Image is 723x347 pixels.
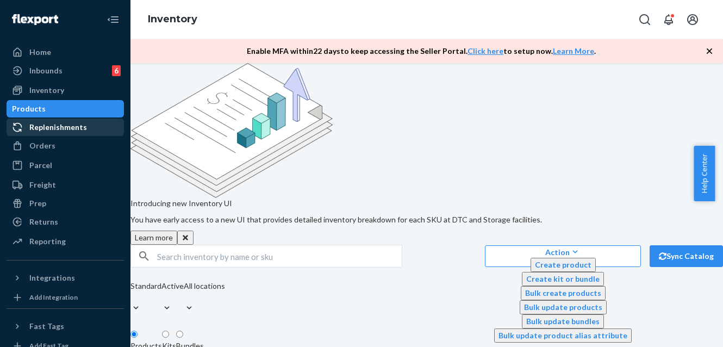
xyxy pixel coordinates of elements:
[29,293,78,302] div: Add Integration
[7,291,124,304] a: Add Integration
[130,231,177,245] button: Learn more
[130,292,132,302] input: Standard
[29,65,63,76] div: Inbounds
[634,9,656,30] button: Open Search Box
[29,321,64,332] div: Fast Tags
[29,122,87,133] div: Replenishments
[658,9,680,30] button: Open notifications
[526,317,600,326] span: Bulk update bundles
[29,216,58,227] div: Returns
[161,292,163,302] input: Active
[468,46,503,55] a: Click here
[522,272,604,286] button: Create kit or bundle
[650,245,723,267] button: Sync Catalog
[521,286,606,300] button: Bulk create products
[7,213,124,231] a: Returns
[130,331,138,338] input: Products
[682,9,703,30] button: Open account menu
[494,329,632,343] button: Bulk update product alias attribute
[184,292,185,302] input: All locations
[498,331,627,340] span: Bulk update product alias attribute
[184,281,225,292] div: All locations
[494,246,632,258] div: Action
[148,13,197,25] a: Inventory
[7,62,124,79] a: Inbounds6
[130,281,161,292] div: Standard
[7,233,124,250] a: Reporting
[157,245,402,267] input: Search inventory by name or sku
[29,236,66,247] div: Reporting
[535,260,591,269] span: Create product
[130,198,723,209] p: Introducing new Inventory UI
[7,44,124,61] a: Home
[520,300,607,314] button: Bulk update products
[526,274,600,283] span: Create kit or bundle
[7,100,124,117] a: Products
[29,272,75,283] div: Integrations
[29,160,52,171] div: Parcel
[176,331,183,338] input: Bundles
[12,103,46,114] div: Products
[7,119,124,136] a: Replenishments
[139,4,206,35] ol: breadcrumbs
[29,179,56,190] div: Freight
[7,318,124,335] button: Fast Tags
[247,46,596,57] p: Enable MFA within 22 days to keep accessing the Seller Portal. to setup now. .
[130,214,723,225] p: You have early access to a new UI that provides detailed inventory breakdown for each SKU at DTC ...
[522,314,604,329] button: Bulk update bundles
[7,195,124,212] a: Prep
[7,176,124,194] a: Freight
[12,14,58,25] img: Flexport logo
[29,198,46,209] div: Prep
[525,288,601,298] span: Bulk create products
[7,137,124,154] a: Orders
[7,82,124,99] a: Inventory
[531,258,596,272] button: Create product
[102,9,124,30] button: Close Navigation
[162,331,169,338] input: Kits
[161,281,184,292] div: Active
[7,269,124,287] button: Integrations
[112,65,121,76] div: 6
[7,157,124,174] a: Parcel
[130,63,333,198] img: new-reports-banner-icon.82668bd98b6a51aee86340f2a7b77ae3.png
[29,47,51,58] div: Home
[553,46,594,55] a: Learn More
[524,302,602,312] span: Bulk update products
[29,140,55,151] div: Orders
[694,146,715,201] button: Help Center
[177,231,194,245] button: Close
[29,85,64,96] div: Inventory
[485,245,641,267] button: ActionCreate productCreate kit or bundleBulk create productsBulk update productsBulk update bundl...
